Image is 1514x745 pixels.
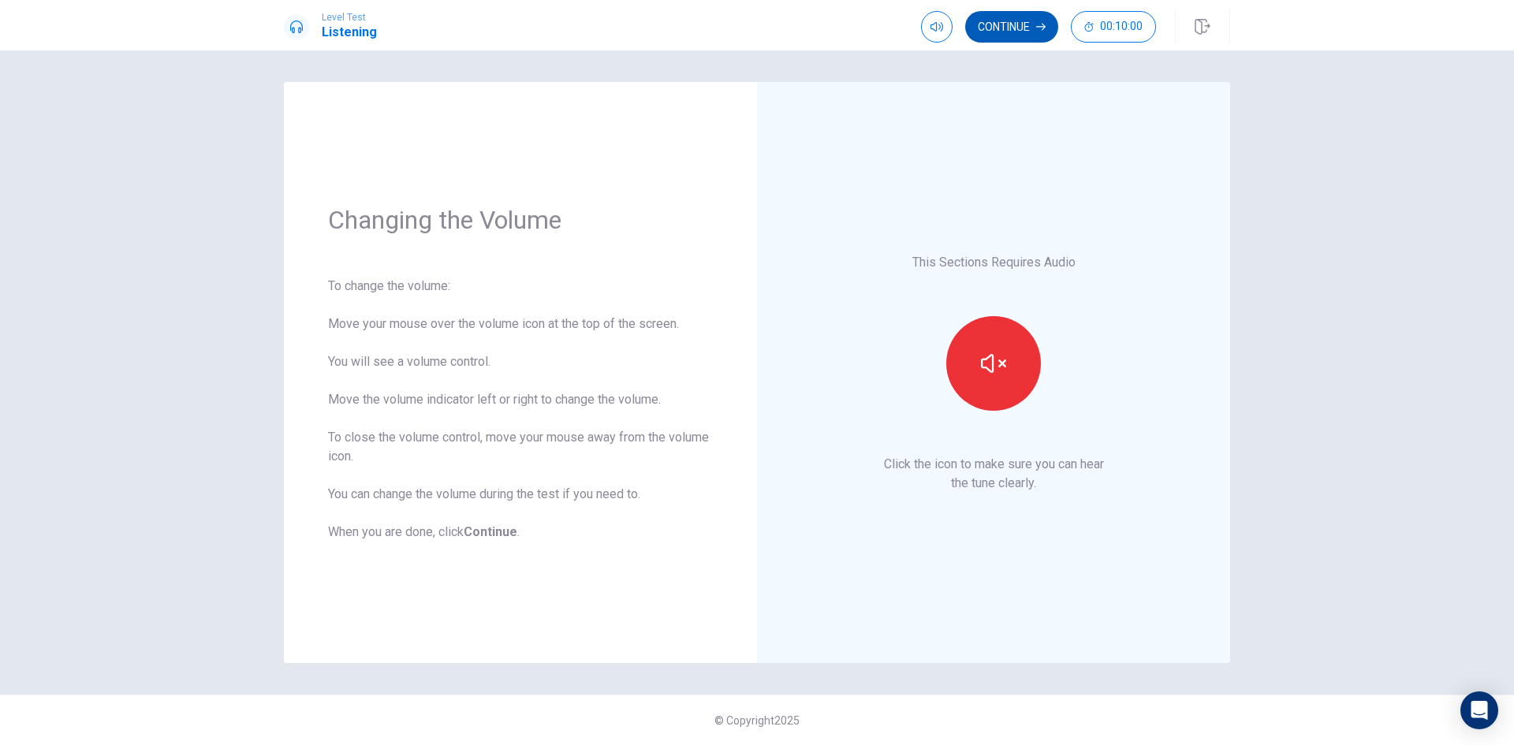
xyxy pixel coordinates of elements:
[884,455,1104,493] p: Click the icon to make sure you can hear the tune clearly.
[912,253,1076,272] p: This Sections Requires Audio
[328,277,713,542] div: To change the volume: Move your mouse over the volume icon at the top of the screen. You will see...
[965,11,1058,43] button: Continue
[714,714,800,727] span: © Copyright 2025
[464,524,517,539] b: Continue
[1460,691,1498,729] div: Open Intercom Messenger
[1100,20,1143,33] span: 00:10:00
[328,204,713,236] h1: Changing the Volume
[322,12,377,23] span: Level Test
[322,23,377,42] h1: Listening
[1071,11,1156,43] button: 00:10:00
